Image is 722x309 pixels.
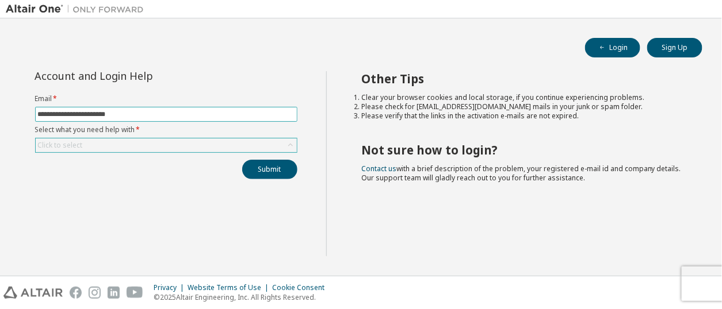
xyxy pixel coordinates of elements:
div: Cookie Consent [272,283,331,292]
label: Email [35,94,297,103]
label: Select what you need help with [35,125,297,134]
div: Account and Login Help [35,71,245,80]
a: Contact us [361,164,396,173]
button: Submit [242,160,297,179]
img: youtube.svg [127,287,143,299]
div: Click to select [38,141,83,150]
img: linkedin.svg [108,287,120,299]
span: with a brief description of the problem, your registered e-mail id and company details. Our suppo... [361,164,681,183]
img: Altair One [6,3,150,15]
img: facebook.svg [70,287,82,299]
li: Clear your browser cookies and local storage, if you continue experiencing problems. [361,93,682,102]
button: Sign Up [647,38,702,57]
button: Login [585,38,640,57]
h2: Not sure how to login? [361,142,682,157]
img: altair_logo.svg [3,287,63,299]
div: Click to select [36,138,297,152]
p: © 2025 Altair Engineering, Inc. All Rights Reserved. [154,292,331,302]
h2: Other Tips [361,71,682,86]
div: Privacy [154,283,188,292]
li: Please check for [EMAIL_ADDRESS][DOMAIN_NAME] mails in your junk or spam folder. [361,102,682,111]
div: Website Terms of Use [188,283,272,292]
li: Please verify that the links in the activation e-mails are not expired. [361,111,682,121]
img: instagram.svg [89,287,101,299]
